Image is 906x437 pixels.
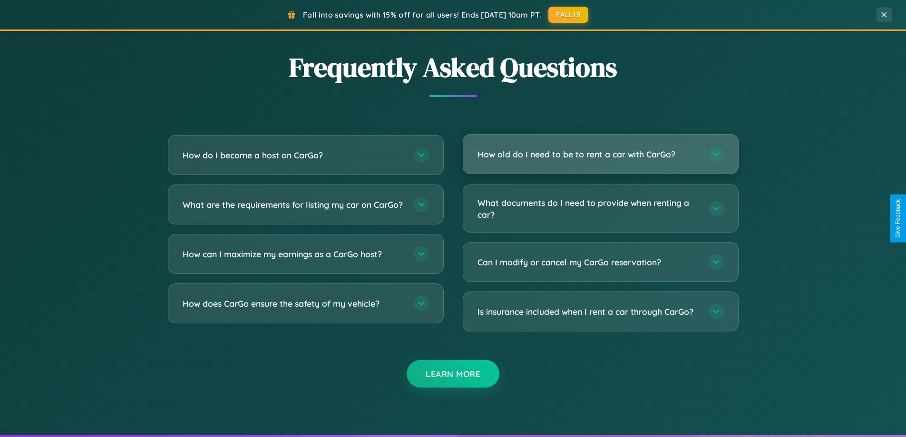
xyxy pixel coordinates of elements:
button: FALL15 [548,7,588,23]
h3: How old do I need to be to rent a car with CarGo? [477,148,699,160]
h3: How do I become a host on CarGo? [183,149,404,161]
span: Fall into savings with 15% off for all users! Ends [DATE] 10am PT. [303,10,541,19]
h3: What are the requirements for listing my car on CarGo? [183,199,404,211]
h3: Is insurance included when I rent a car through CarGo? [477,306,699,318]
h3: How can I maximize my earnings as a CarGo host? [183,248,404,260]
h2: Frequently Asked Questions [168,49,739,86]
div: Give Feedback [895,199,901,238]
h3: How does CarGo ensure the safety of my vehicle? [183,298,404,310]
h3: What documents do I need to provide when renting a car? [477,197,699,220]
h3: Can I modify or cancel my CarGo reservation? [477,256,699,268]
button: Learn More [407,360,499,388]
